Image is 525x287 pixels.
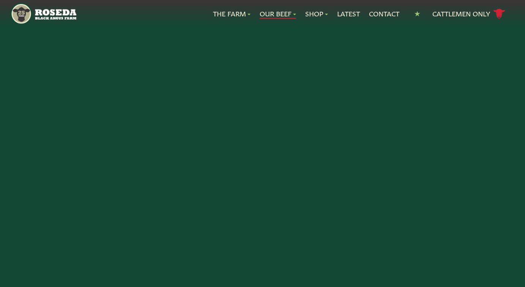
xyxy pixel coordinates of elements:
img: https://roseda.com/wp-content/uploads/2021/05/roseda-25-header.png [11,3,76,25]
a: Shop [305,9,328,19]
a: The Farm [213,9,251,19]
h1: Know Your Beef [68,85,457,116]
a: Cattlemen Only [432,7,505,21]
a: Latest [337,9,360,19]
a: Our Beef [260,9,296,19]
a: Contact [369,9,399,19]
